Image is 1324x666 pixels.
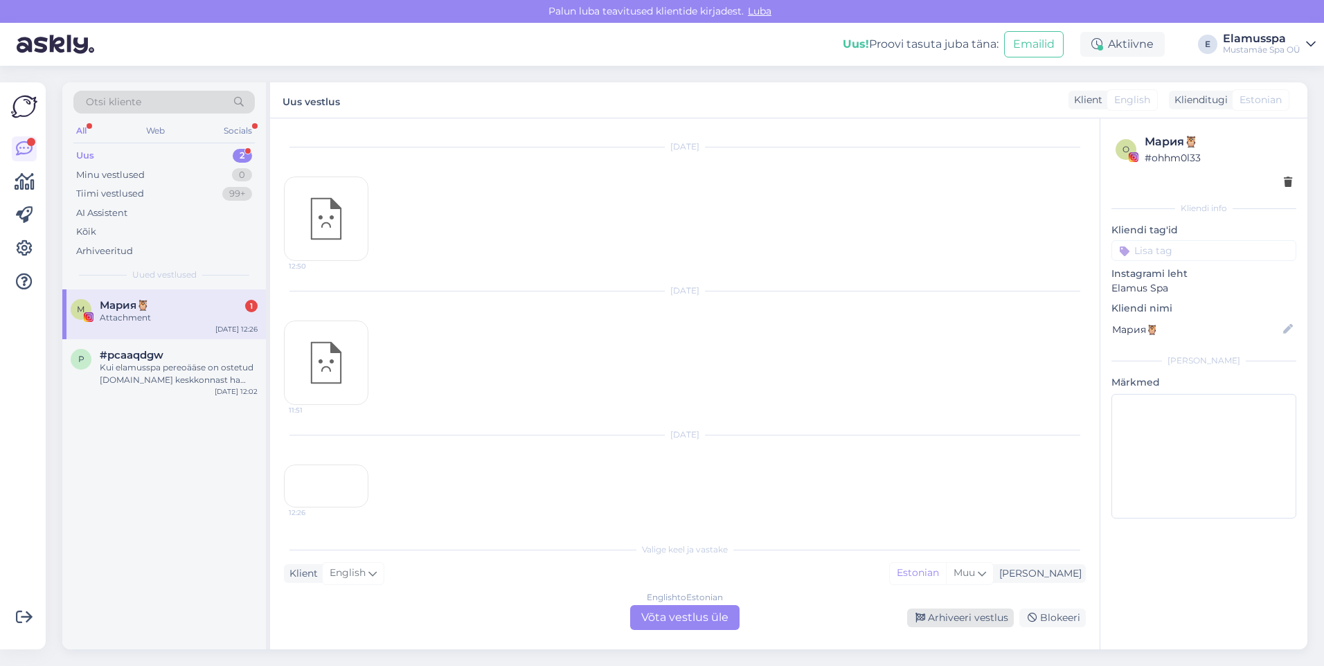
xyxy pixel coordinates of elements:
div: Web [143,122,168,140]
span: #pcaaqdgw [100,349,163,361]
div: Socials [221,122,255,140]
div: AI Assistent [76,206,127,220]
div: Minu vestlused [76,168,145,182]
div: # ohhm0l33 [1145,150,1292,165]
div: Kõik [76,225,96,239]
span: Muu [954,566,975,579]
div: All [73,122,89,140]
span: Estonian [1240,93,1282,107]
p: Elamus Spa [1111,281,1296,296]
div: 99+ [222,187,252,201]
div: Arhiveeri vestlus [907,609,1014,627]
div: Klient [284,566,318,581]
div: Klient [1068,93,1102,107]
a: ElamusspaMustamäe Spa OÜ [1223,33,1316,55]
div: Aktiivne [1080,32,1165,57]
button: Emailid [1004,31,1064,57]
div: Arhiveeritud [76,244,133,258]
div: Mustamäe Spa OÜ [1223,44,1300,55]
img: Askly Logo [11,93,37,120]
p: Kliendi tag'id [1111,223,1296,237]
span: 11:51 [289,405,341,415]
div: 0 [232,168,252,182]
span: p [78,354,84,364]
p: Kliendi nimi [1111,301,1296,316]
div: Võta vestlus üle [630,605,740,630]
span: Мария🦉 [100,299,150,312]
div: Valige keel ja vastake [284,543,1086,556]
div: 2 [233,149,252,163]
div: 1 [245,300,258,312]
input: Lisa nimi [1112,322,1280,337]
span: 12:26 [289,507,341,518]
div: [PERSON_NAME] [1111,354,1296,367]
div: E [1198,35,1217,54]
label: Uus vestlus [283,91,340,109]
div: [DATE] 12:26 [215,324,258,334]
div: [DATE] [284,285,1086,297]
div: Estonian [890,563,946,584]
span: English [1114,93,1150,107]
p: Märkmed [1111,375,1296,390]
div: Мария🦉 [1145,134,1292,150]
div: [PERSON_NAME] [994,566,1082,581]
div: Blokeeri [1019,609,1086,627]
input: Lisa tag [1111,240,1296,261]
b: Uus! [843,37,869,51]
div: [DATE] [284,429,1086,441]
p: Instagrami leht [1111,267,1296,281]
div: Elamusspa [1223,33,1300,44]
div: Tiimi vestlused [76,187,144,201]
span: М [77,304,85,314]
span: Uued vestlused [132,269,197,281]
span: Luba [744,5,776,17]
div: Proovi tasuta juba täna: [843,36,999,53]
div: Kliendi info [1111,202,1296,215]
span: o [1122,144,1129,154]
div: Attachment [100,312,258,324]
div: [DATE] 12:02 [215,386,258,397]
div: Uus [76,149,94,163]
span: English [330,566,366,581]
div: Klienditugi [1169,93,1228,107]
div: [DATE] [284,141,1086,153]
span: 12:50 [289,261,341,271]
span: Otsi kliente [86,95,141,109]
div: English to Estonian [647,591,723,604]
div: Kui elamusspa pereoääse on ostetud [DOMAIN_NAME] keskkonnast ha kehtib E-N, siis kas see kehtib k... [100,361,258,386]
